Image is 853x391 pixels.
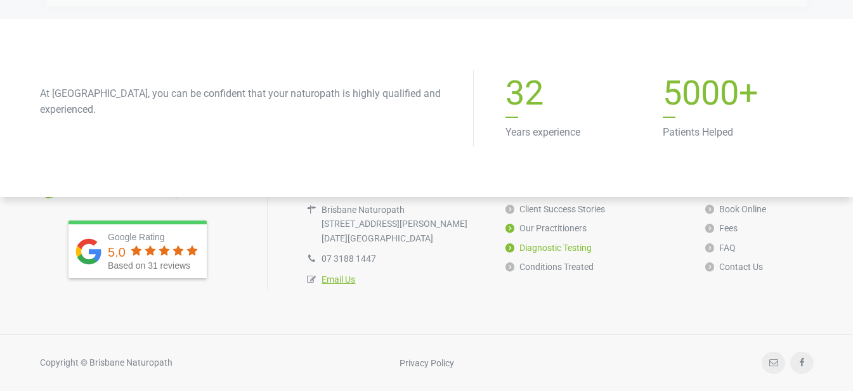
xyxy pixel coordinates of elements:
[663,73,739,113] span: 5000
[762,352,785,374] a: Email
[322,252,480,266] div: 07 3188 1447
[505,200,605,219] a: Client Success Stories
[40,356,173,369] div: Copyright © Brisbane Naturopath
[505,257,594,276] a: Conditions Treated
[108,246,126,259] div: 5.0
[705,200,766,219] a: Book Online
[790,352,814,374] a: Facebook
[322,203,480,245] div: Brisbane Naturopath [STREET_ADDRESS][PERSON_NAME] [DATE][GEOGRAPHIC_DATA]
[663,76,807,141] div: Patients Helped
[663,76,807,118] span: +
[505,76,650,141] div: Years experience
[108,231,200,243] div: Google Rating
[505,219,587,238] a: Our Practitioners
[322,274,355,285] a: Email Us
[505,73,544,113] span: 32
[505,238,592,257] a: Diagnostic Testing
[705,238,736,257] a: FAQ
[705,219,738,238] a: Fees
[108,260,190,271] span: Based on 31 reviews
[400,357,454,368] a: Privacy Policy
[40,86,448,118] p: At [GEOGRAPHIC_DATA], you can be confident that your naturopath is highly qualified and experienced.
[705,257,763,276] a: Contact Us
